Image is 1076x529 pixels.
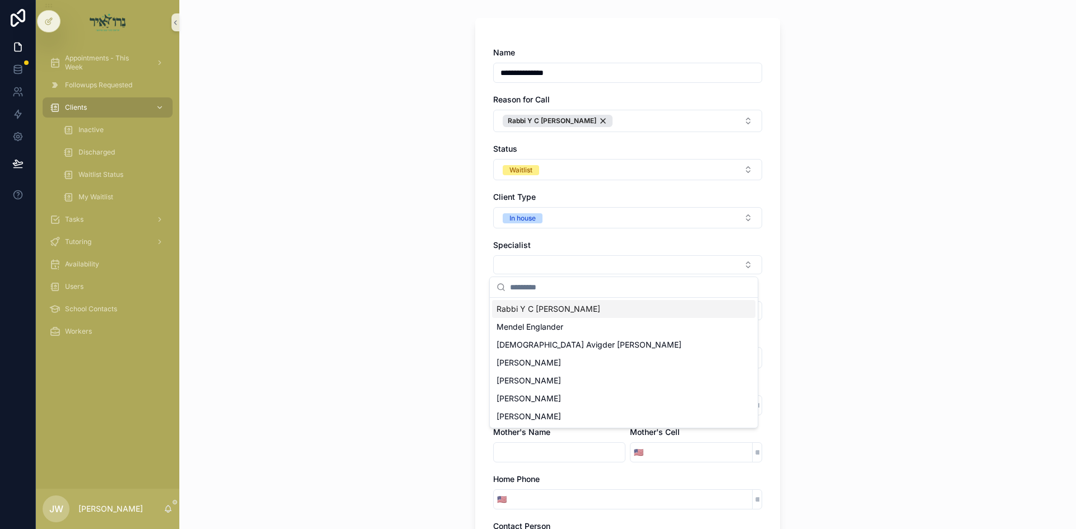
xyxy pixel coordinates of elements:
span: [PERSON_NAME] [497,411,561,422]
a: Availability [43,254,173,274]
a: Waitlist Status [56,165,173,185]
a: My Waitlist [56,187,173,207]
a: School Contacts [43,299,173,319]
span: Followups Requested [65,81,132,90]
a: Appointments - This Week [43,53,173,73]
span: [PERSON_NAME] [497,393,561,404]
span: Tutoring [65,237,91,246]
span: Discharged [78,148,115,157]
a: Followups Requested [43,75,173,95]
span: Mother's Cell [630,427,680,437]
a: Workers [43,321,173,341]
span: [PERSON_NAME] [497,357,561,368]
a: Tasks [43,209,173,230]
span: Client Type [493,192,536,202]
span: Status [493,144,517,153]
span: 🇺🇸 [497,494,507,505]
div: Suggestions [490,298,758,428]
button: Select Button [493,159,762,180]
span: Availability [65,260,99,269]
a: Clients [43,97,173,118]
span: Rabbi Y C [PERSON_NAME] [508,116,596,125]
span: Reason for Call [493,95,550,104]
span: Users [65,282,84,291]
span: Mendel Englander [497,321,563,333]
button: Select Button [493,255,762,274]
div: scrollable content [36,45,179,356]
span: Tasks [65,215,84,224]
span: Waitlist Status [78,170,123,179]
span: My Waitlist [78,193,113,202]
span: Inactive [78,125,104,134]
a: Tutoring [43,232,173,252]
span: Workers [65,327,92,336]
img: App logo [90,13,126,31]
span: Name [493,48,515,57]
span: 🇺🇸 [634,447,643,458]
span: JW [49,502,63,516]
button: Select Button [494,489,510,509]
div: Waitlist [509,165,532,175]
button: Select Button [630,442,647,462]
a: Discharged [56,142,173,162]
a: Users [43,277,173,297]
p: [PERSON_NAME] [78,503,143,514]
a: Inactive [56,120,173,140]
span: Clients [65,103,87,112]
span: Rabbi Y C [PERSON_NAME] [497,303,600,315]
button: Select Button [493,207,762,228]
div: In house [509,213,536,223]
button: Unselect 23 [503,115,613,127]
span: Appointments - This Week [65,54,147,72]
span: Mother's Name [493,427,550,437]
span: School Contacts [65,305,117,313]
span: Specialist [493,240,531,250]
span: [PERSON_NAME] [497,375,561,386]
span: Home Phone [493,474,540,484]
button: Select Button [493,110,762,132]
span: [DEMOGRAPHIC_DATA] Avigder [PERSON_NAME] [497,339,681,350]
